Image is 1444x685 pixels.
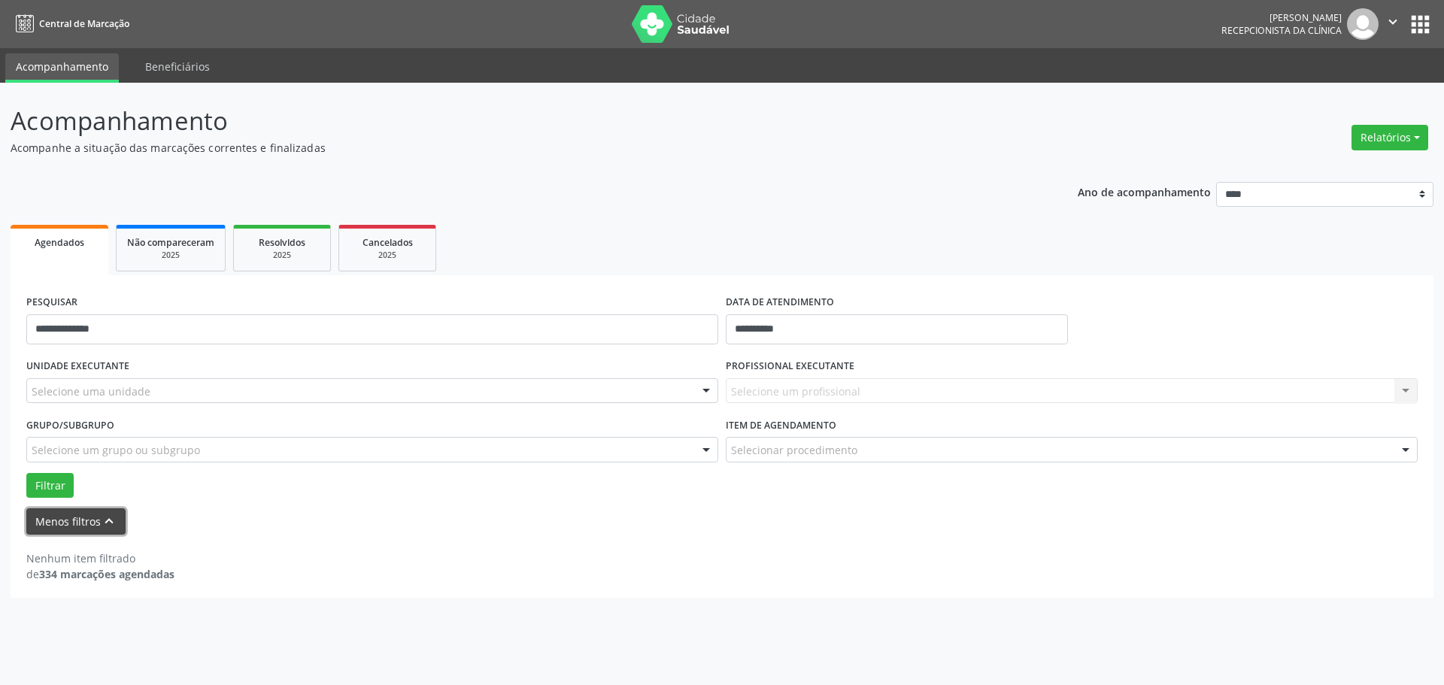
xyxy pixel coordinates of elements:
[35,236,84,249] span: Agendados
[11,11,129,36] a: Central de Marcação
[26,414,114,437] label: Grupo/Subgrupo
[731,442,857,458] span: Selecionar procedimento
[1379,8,1407,40] button: 
[1385,14,1401,30] i: 
[26,355,129,378] label: UNIDADE EXECUTANTE
[1221,11,1342,24] div: [PERSON_NAME]
[26,508,126,535] button: Menos filtroskeyboard_arrow_up
[101,513,117,529] i: keyboard_arrow_up
[11,102,1006,140] p: Acompanhamento
[26,566,174,582] div: de
[1407,11,1433,38] button: apps
[726,414,836,437] label: Item de agendamento
[11,140,1006,156] p: Acompanhe a situação das marcações correntes e finalizadas
[26,550,174,566] div: Nenhum item filtrado
[244,250,320,261] div: 2025
[1078,182,1211,201] p: Ano de acompanhamento
[350,250,425,261] div: 2025
[127,250,214,261] div: 2025
[5,53,119,83] a: Acompanhamento
[127,236,214,249] span: Não compareceram
[1351,125,1428,150] button: Relatórios
[726,355,854,378] label: PROFISSIONAL EXECUTANTE
[26,473,74,499] button: Filtrar
[39,17,129,30] span: Central de Marcação
[135,53,220,80] a: Beneficiários
[1221,24,1342,37] span: Recepcionista da clínica
[726,291,834,314] label: DATA DE ATENDIMENTO
[32,383,150,399] span: Selecione uma unidade
[32,442,200,458] span: Selecione um grupo ou subgrupo
[39,567,174,581] strong: 334 marcações agendadas
[363,236,413,249] span: Cancelados
[26,291,77,314] label: PESQUISAR
[259,236,305,249] span: Resolvidos
[1347,8,1379,40] img: img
